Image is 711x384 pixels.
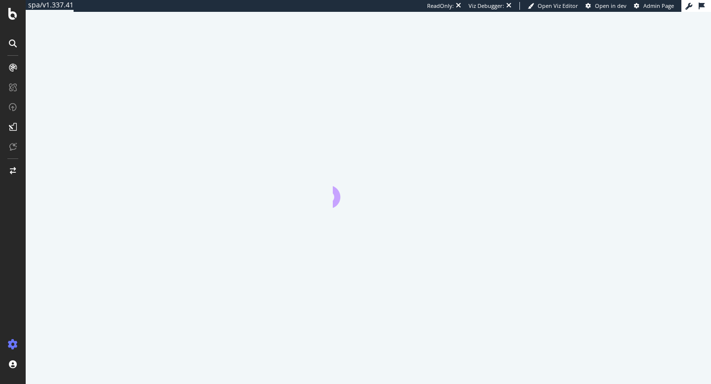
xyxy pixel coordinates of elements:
span: Admin Page [643,2,674,9]
div: animation [333,172,404,208]
div: Viz Debugger: [469,2,504,10]
div: ReadOnly: [427,2,454,10]
a: Open Viz Editor [528,2,578,10]
a: Admin Page [634,2,674,10]
span: Open in dev [595,2,627,9]
span: Open Viz Editor [538,2,578,9]
a: Open in dev [586,2,627,10]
